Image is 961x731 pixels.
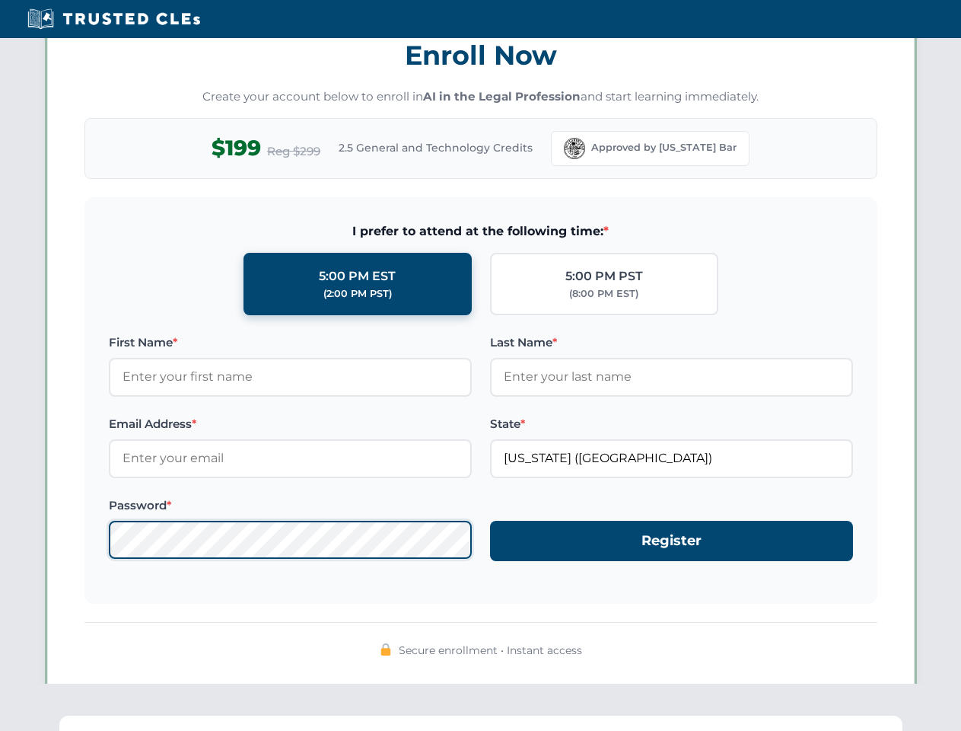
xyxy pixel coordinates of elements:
[591,140,737,155] span: Approved by [US_STATE] Bar
[564,138,585,159] img: Florida Bar
[490,358,853,396] input: Enter your last name
[423,89,581,104] strong: AI in the Legal Profession
[109,496,472,515] label: Password
[323,286,392,302] div: (2:00 PM PST)
[339,139,533,156] span: 2.5 General and Technology Credits
[109,334,472,352] label: First Name
[399,642,582,659] span: Secure enrollment • Instant access
[212,131,261,165] span: $199
[267,142,320,161] span: Reg $299
[23,8,205,30] img: Trusted CLEs
[380,643,392,656] img: 🔒
[490,415,853,433] label: State
[490,521,853,561] button: Register
[490,439,853,477] input: Florida (FL)
[84,88,877,106] p: Create your account below to enroll in and start learning immediately.
[84,31,877,79] h3: Enroll Now
[109,222,853,241] span: I prefer to attend at the following time:
[565,267,643,286] div: 5:00 PM PST
[109,358,472,396] input: Enter your first name
[319,267,396,286] div: 5:00 PM EST
[109,415,472,433] label: Email Address
[490,334,853,352] label: Last Name
[109,439,472,477] input: Enter your email
[569,286,638,302] div: (8:00 PM EST)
